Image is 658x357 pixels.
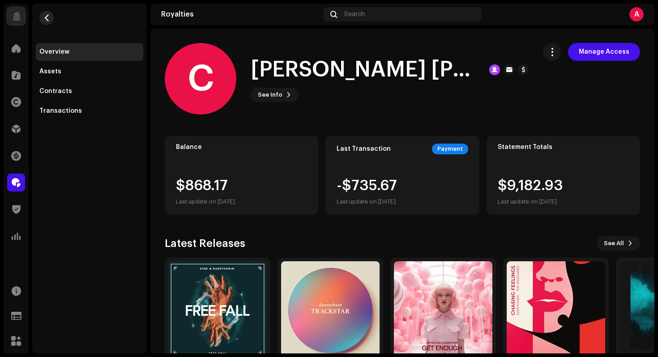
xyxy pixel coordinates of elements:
h1: [PERSON_NAME] [PERSON_NAME] [251,55,482,84]
span: See Info [258,86,282,104]
div: Balance [176,144,307,151]
div: Assets [39,68,61,75]
re-o-card-value: Balance [165,136,318,215]
div: Last update on [DATE] [337,196,397,207]
span: Manage Access [579,43,629,61]
span: See All [604,234,624,252]
div: C [165,43,236,115]
div: Last Transaction [337,145,391,153]
re-m-nav-item: Transactions [36,102,143,120]
div: Last update on [DATE] [498,196,563,207]
re-m-nav-item: Contracts [36,82,143,100]
span: Search [344,11,365,18]
h3: Latest Releases [165,236,245,251]
div: Overview [39,48,69,55]
div: Contracts [39,88,72,95]
div: Payment [432,144,468,154]
re-m-nav-item: Assets [36,63,143,81]
div: Last update on [DATE] [176,196,235,207]
div: Royalties [161,11,320,18]
div: A [629,7,644,21]
button: See All [597,236,640,251]
re-o-card-value: Statement Totals [487,136,640,215]
re-m-nav-item: Overview [36,43,143,61]
button: See Info [251,88,299,102]
div: Transactions [39,107,82,115]
div: Statement Totals [498,144,629,151]
button: Manage Access [568,43,640,61]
